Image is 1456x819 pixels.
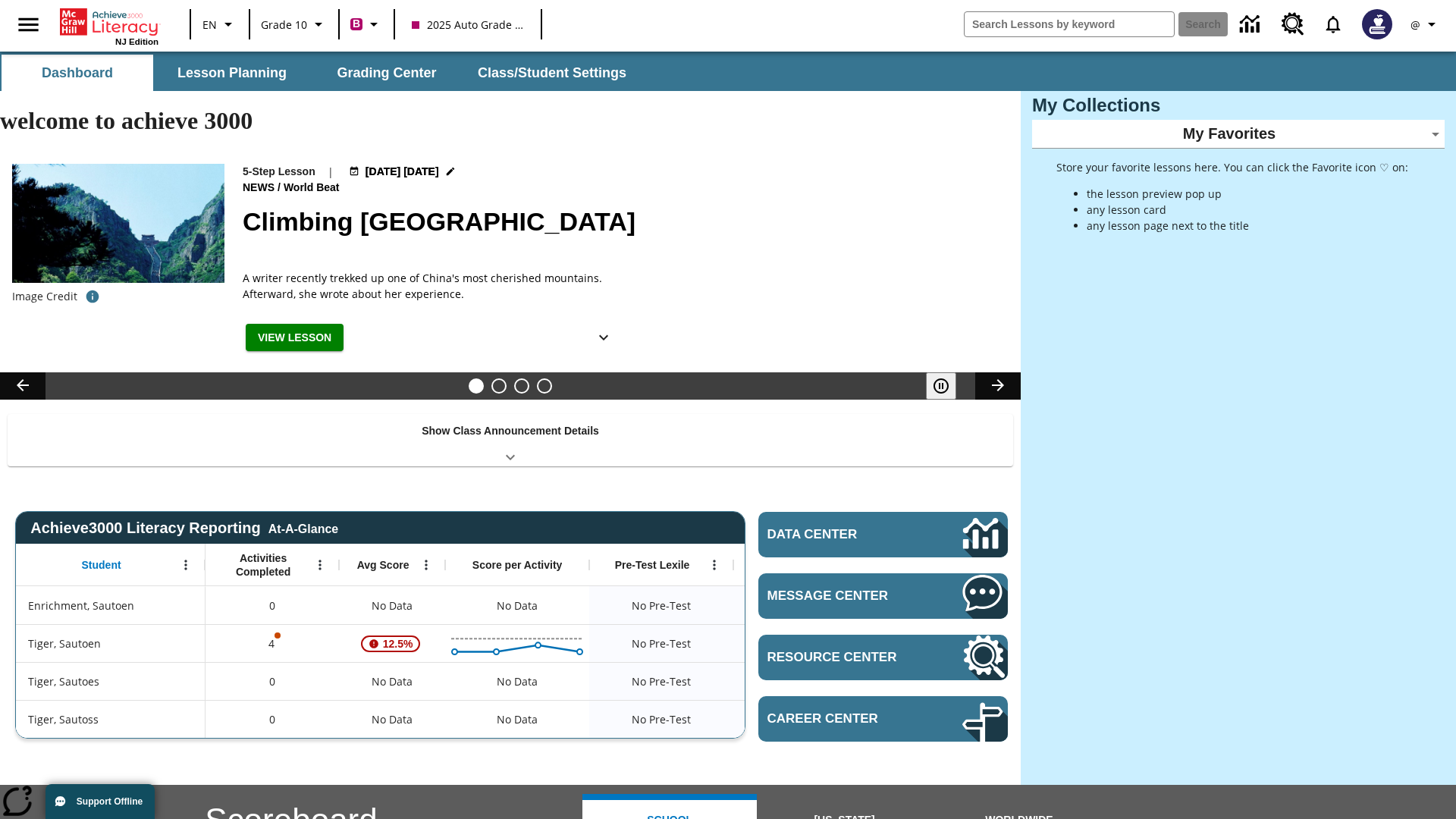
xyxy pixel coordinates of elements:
[767,650,917,665] span: Resource Center
[268,519,338,536] div: At-A-Glance
[632,711,691,727] span: No Pre-Test, Tiger, Sautoss
[364,590,420,621] span: No Data
[28,673,99,689] span: Tiger, Sautoes
[364,666,420,697] span: No Data
[926,372,956,400] button: Pause
[588,324,619,352] button: Show Details
[82,558,121,572] span: Student
[309,554,331,576] button: Open Menu
[537,378,552,394] button: Slide 4 Career Lesson
[12,289,77,304] p: Image Credit
[206,700,339,738] div: 0, Tiger, Sautoss
[213,551,313,579] span: Activities Completed
[489,667,545,697] div: No Data, Tiger, Sautoes
[267,635,278,651] p: 4
[12,164,224,284] img: 6000 stone steps to climb Mount Tai in Chinese countryside
[412,17,524,33] span: 2025 Auto Grade 10
[1362,9,1392,39] img: Avatar
[8,414,1013,466] div: Show Class Announcement Details
[615,558,690,572] span: Pre-Test Lexile
[758,696,1008,742] a: Career Center
[1087,202,1408,218] li: any lesson card
[364,704,420,735] span: No Data
[243,180,278,196] span: News
[284,180,343,196] span: World Beat
[758,573,1008,619] a: Message Center
[2,55,153,91] button: Dashboard
[246,324,344,352] button: View Lesson
[206,662,339,700] div: 0, Tiger, Sautoes
[489,591,545,621] div: No Data, Enrichment, Sautoen
[469,378,484,394] button: Slide 1 Climbing Mount Tai
[733,662,877,700] div: No Data, Tiger, Sautoes
[339,586,445,624] div: No Data, Enrichment, Sautoen
[422,423,599,439] p: Show Class Announcement Details
[206,586,339,624] div: 0, Enrichment, Sautoen
[632,635,691,651] span: No Pre-Test, Tiger, Sautoen
[243,270,622,302] div: A writer recently trekked up one of China's most cherished mountains. Afterward, she wrote about ...
[767,588,917,604] span: Message Center
[733,700,877,738] div: No Data, Tiger, Sautoss
[339,700,445,738] div: No Data, Tiger, Sautoss
[514,378,529,394] button: Slide 3 Pre-release lesson
[206,624,339,662] div: 4, One or more Activity scores may be invalid., Tiger, Sautoen
[489,704,545,735] div: No Data, Tiger, Sautoss
[30,519,338,537] span: Achieve3000 Literacy Reporting
[1401,11,1450,38] button: Profile/Settings
[202,17,217,33] span: EN
[261,17,307,33] span: Grade 10
[1032,120,1445,149] div: My Favorites
[366,164,439,180] span: [DATE] [DATE]
[353,14,360,33] span: B
[156,55,308,91] button: Lesson Planning
[45,784,155,819] button: Support Offline
[269,673,275,689] span: 0
[733,586,877,624] div: No Data, Enrichment, Sautoen
[339,662,445,700] div: No Data, Tiger, Sautoes
[60,5,158,46] div: Home
[377,630,419,657] span: 12.5%
[243,164,315,180] p: 5-Step Lesson
[269,711,275,727] span: 0
[60,7,158,37] a: Home
[28,711,99,727] span: Tiger, Sautoss
[1410,17,1420,33] span: @
[1272,4,1313,45] a: Resource Center, Will open in new tab
[328,164,334,180] span: |
[6,2,51,47] button: Open side menu
[28,635,101,651] span: Tiger, Sautoen
[28,598,134,613] span: Enrichment, Sautoen
[115,37,158,46] span: NJ Edition
[491,378,507,394] button: Slide 2 Defining Our Government's Purpose
[77,283,108,310] button: Credit for photo and all related images: Public Domain/Charlie Fong
[311,55,463,91] button: Grading Center
[174,554,197,576] button: Open Menu
[255,11,334,38] button: Grade: Grade 10, Select a grade
[269,598,275,613] span: 0
[767,527,911,542] span: Data Center
[1032,95,1445,116] h3: My Collections
[703,554,726,576] button: Open Menu
[196,11,244,38] button: Language: EN, Select a language
[346,164,459,180] button: Jul 22 - Jun 30 Choose Dates
[1087,186,1408,202] li: the lesson preview pop up
[758,635,1008,680] a: Resource Center, Will open in new tab
[278,181,281,193] span: /
[1353,5,1401,44] button: Select a new avatar
[466,55,639,91] button: Class/Student Settings
[632,673,691,689] span: No Pre-Test, Tiger, Sautoes
[1313,5,1353,44] a: Notifications
[975,372,1021,400] button: Lesson carousel, Next
[1231,4,1272,45] a: Data Center
[357,558,409,572] span: Avg Score
[243,202,1003,241] h2: Climbing Mount Tai
[415,554,438,576] button: Open Menu
[758,512,1008,557] a: Data Center
[767,711,917,726] span: Career Center
[926,372,971,400] div: Pause
[965,12,1174,36] input: search field
[1087,218,1408,234] li: any lesson page next to the title
[1056,159,1408,175] p: Store your favorite lessons here. You can click the Favorite icon ♡ on:
[472,558,563,572] span: Score per Activity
